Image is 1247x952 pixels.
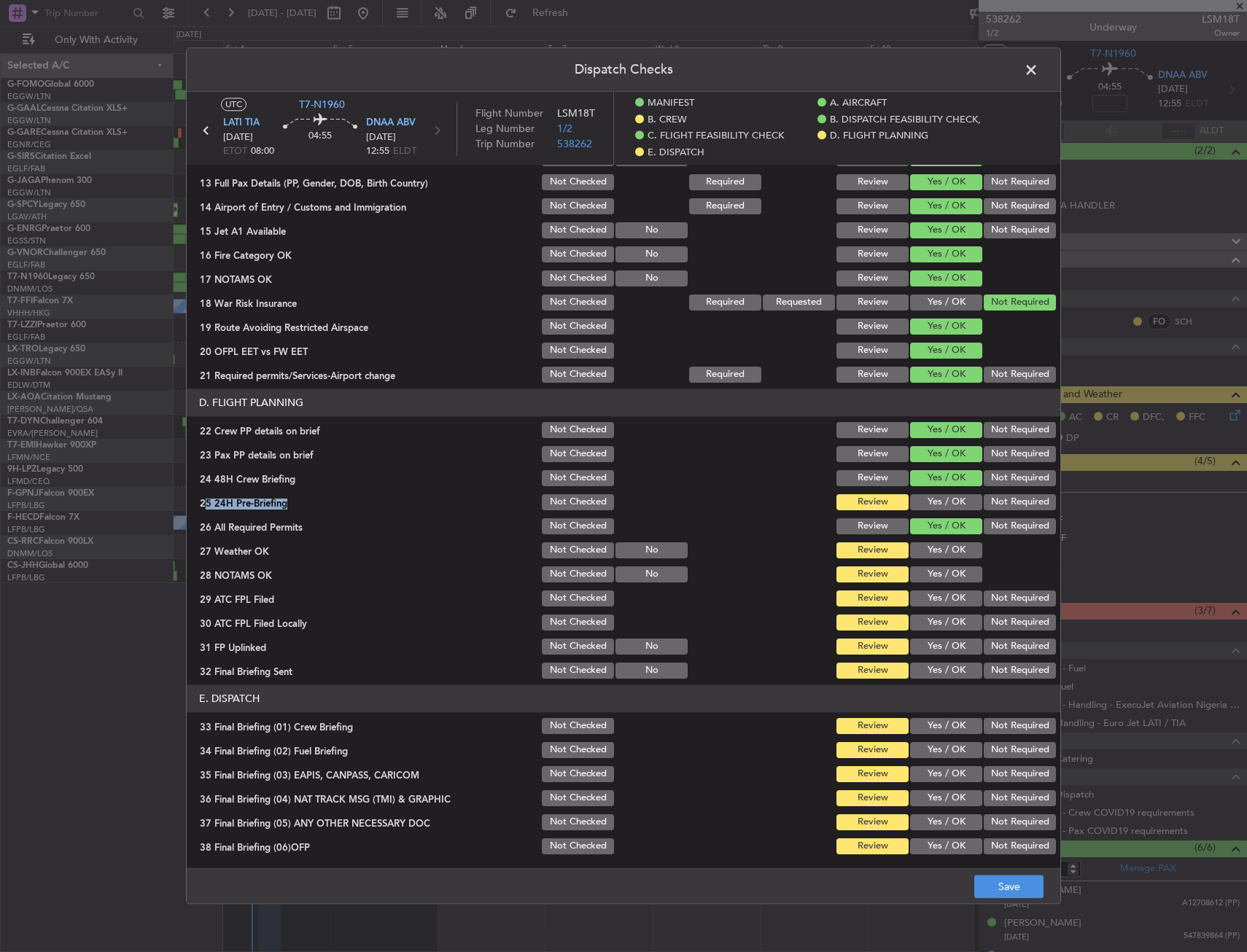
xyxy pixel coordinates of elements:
[910,198,982,214] button: Yes / OK
[910,566,982,582] button: Yes / OK
[984,814,1056,830] button: Not Required
[910,614,982,631] button: Yes / OK
[910,639,982,655] button: Yes / OK
[984,718,1056,734] button: Not Required
[984,518,1056,534] button: Not Required
[910,790,982,806] button: Yes / OK
[910,518,982,534] button: Yes / OK
[910,470,982,486] button: Yes / OK
[910,367,982,383] button: Yes / OK
[910,742,982,758] button: Yes / OK
[984,614,1056,631] button: Not Required
[984,790,1056,806] button: Not Required
[910,542,982,558] button: Yes / OK
[910,270,982,286] button: Yes / OK
[910,174,982,190] button: Yes / OK
[984,446,1056,462] button: Not Required
[910,222,982,238] button: Yes / OK
[984,174,1056,190] button: Not Required
[910,246,982,262] button: Yes / OK
[910,838,982,854] button: Yes / OK
[910,718,982,734] button: Yes / OK
[984,766,1056,782] button: Not Required
[910,766,982,782] button: Yes / OK
[910,494,982,510] button: Yes / OK
[984,422,1056,438] button: Not Required
[984,367,1056,383] button: Not Required
[984,639,1056,655] button: Not Required
[984,663,1056,679] button: Not Required
[187,48,1060,92] header: Dispatch Checks
[974,875,1044,899] button: Save
[910,150,982,166] button: Yes / OK
[910,343,982,359] button: Yes / OK
[984,294,1056,311] button: Not Required
[984,222,1056,238] button: Not Required
[984,494,1056,510] button: Not Required
[830,113,981,128] span: B. DISPATCH FEASIBILITY CHECK,
[984,838,1056,854] button: Not Required
[910,294,982,311] button: Yes / OK
[910,319,982,335] button: Yes / OK
[984,198,1056,214] button: Not Required
[910,590,982,606] button: Yes / OK
[910,814,982,830] button: Yes / OK
[910,446,982,462] button: Yes / OK
[984,470,1056,486] button: Not Required
[910,663,982,679] button: Yes / OK
[910,422,982,438] button: Yes / OK
[984,742,1056,758] button: Not Required
[984,590,1056,606] button: Not Required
